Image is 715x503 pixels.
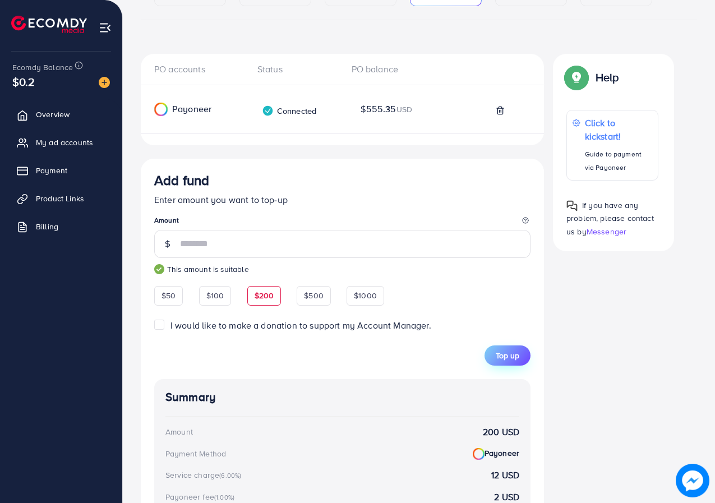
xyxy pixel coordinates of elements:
a: Billing [8,215,114,238]
legend: Amount [154,215,531,229]
div: Amount [165,426,193,437]
a: Overview [8,103,114,126]
span: $200 [255,290,274,301]
h3: Add fund [154,172,209,188]
div: Payment Method [165,448,226,459]
span: USD [396,104,412,115]
img: verified [262,105,274,117]
img: Popup guide [566,67,587,87]
div: Payoneer [141,103,228,116]
span: $555.35 [361,103,413,116]
button: Top up [485,345,531,366]
small: This amount is suitable [154,264,531,275]
a: My ad accounts [8,131,114,154]
span: If you have any problem, please contact us by [566,200,654,237]
h4: Summary [165,390,519,404]
div: PO balance [343,63,437,76]
span: Ecomdy Balance [12,62,73,73]
span: Billing [36,221,58,232]
p: Help [596,71,619,84]
small: (6.00%) [219,471,241,480]
div: PO accounts [154,63,248,76]
span: $50 [162,290,176,301]
div: Connected [262,105,316,117]
p: Enter amount you want to top-up [154,193,531,206]
span: $0.2 [12,73,35,90]
span: Product Links [36,193,84,204]
span: Payment [36,165,67,176]
small: (1.00%) [214,493,234,502]
span: Messenger [587,226,626,237]
span: Overview [36,109,70,120]
strong: 12 USD [491,469,519,482]
span: My ad accounts [36,137,93,148]
img: guide [154,264,164,274]
img: Payoneer [473,448,485,460]
span: $100 [206,290,224,301]
img: logo [11,16,87,33]
strong: 200 USD [483,426,519,439]
div: Service charge [165,469,245,481]
div: Payoneer fee [165,491,238,502]
p: Guide to payment via Payoneer [585,147,652,174]
span: Top up [496,350,519,361]
span: $500 [304,290,324,301]
img: image [99,77,110,88]
img: Popup guide [566,200,578,211]
div: Status [248,63,343,76]
a: Product Links [8,187,114,210]
img: menu [99,21,112,34]
a: Payment [8,159,114,182]
img: image [676,464,709,497]
p: Click to kickstart! [585,116,652,143]
span: I would like to make a donation to support my Account Manager. [170,319,431,331]
strong: Payoneer [473,447,519,460]
img: Payoneer [154,103,168,116]
span: $1000 [354,290,377,301]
